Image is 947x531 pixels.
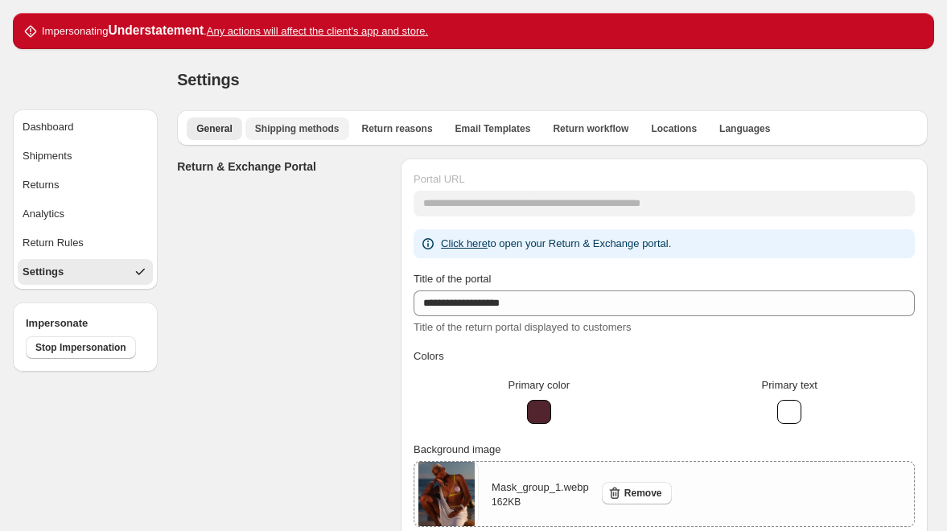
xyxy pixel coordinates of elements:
span: Title of the return portal displayed to customers [414,321,631,333]
span: Return reasons [362,122,433,135]
span: Locations [651,122,697,135]
div: Mask_group_1.webp [492,480,589,508]
button: Returns [18,172,153,198]
span: Email Templates [455,122,531,135]
span: Primary text [762,379,817,391]
span: Portal URL [414,173,465,185]
div: Dashboard [23,119,74,135]
a: Click here [441,237,488,249]
span: to open your Return & Exchange portal. [441,237,671,249]
h3: Return & Exchange Portal [177,158,388,175]
span: Stop Impersonation [35,341,126,354]
span: Settings [177,71,239,88]
span: Background image [414,443,500,455]
span: Return workflow [553,122,628,135]
button: Return Rules [18,230,153,256]
h4: Impersonate [26,315,145,331]
button: Dashboard [18,114,153,140]
div: Returns [23,177,60,193]
span: Primary color [508,379,570,391]
div: Return Rules [23,235,84,251]
span: Colors [414,350,444,362]
u: Any actions will affect the client's app and store. [207,25,428,37]
span: Languages [719,122,770,135]
button: Analytics [18,201,153,227]
span: Title of the portal [414,273,491,285]
button: Stop Impersonation [26,336,136,359]
p: Impersonating . [42,23,428,39]
div: Shipments [23,148,72,164]
span: General [196,122,233,135]
button: Remove [602,482,672,504]
button: Shipments [18,143,153,169]
span: Remove [624,487,662,500]
button: Settings [18,259,153,285]
div: Settings [23,264,64,280]
div: Analytics [23,206,64,222]
strong: Understatement [108,23,204,37]
p: 162 KB [492,496,589,508]
span: Shipping methods [255,122,340,135]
